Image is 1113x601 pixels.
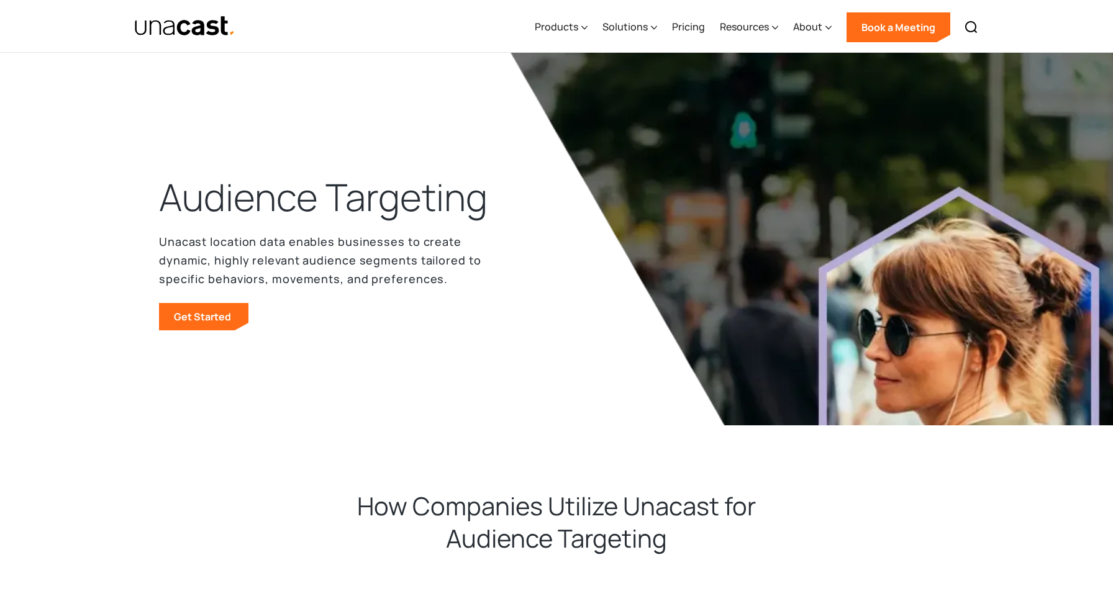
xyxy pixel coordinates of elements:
[793,19,822,34] div: About
[602,19,648,34] div: Solutions
[964,20,979,35] img: Search icon
[535,19,578,34] div: Products
[720,19,769,34] div: Resources
[159,303,248,330] a: Get Started
[847,12,950,42] a: Book a Meeting
[134,16,235,37] img: Unacast text logo
[672,2,705,53] a: Pricing
[308,490,805,554] h2: How Companies Utilize Unacast for Audience Targeting
[159,173,488,222] h1: Audience Targeting
[159,232,482,288] p: Unacast location data enables businesses to create dynamic, highly relevant audience segments tai...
